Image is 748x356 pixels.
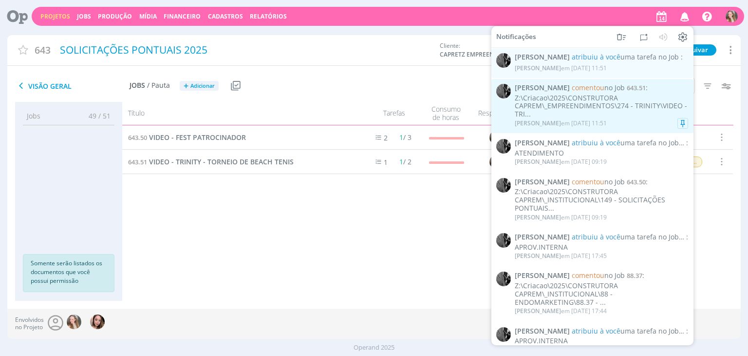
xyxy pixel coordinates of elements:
[515,233,688,241] span: :
[27,111,40,121] span: Jobs
[627,177,646,186] span: 643.50
[515,252,561,260] span: [PERSON_NAME]
[496,233,511,248] img: P
[130,81,145,90] span: Jobs
[399,133,403,142] span: 1
[147,81,170,90] span: / Pauta
[490,130,505,145] img: G
[190,83,215,89] span: Adicionar
[515,214,607,220] div: em [DATE] 09:19
[15,80,130,92] span: Visão Geral
[515,53,570,61] span: [PERSON_NAME]
[572,138,620,147] span: atribuiu à você
[515,64,607,71] div: em [DATE] 11:51
[572,326,679,335] span: uma tarefa no Job
[149,157,294,166] span: VIDEO - TRINITY - TORNEIO DE BEACH TENIS
[515,272,570,280] span: [PERSON_NAME]
[515,84,570,92] span: [PERSON_NAME]
[726,10,738,22] img: G
[470,105,524,122] div: Responsável
[40,12,70,20] a: Projetos
[31,259,107,285] p: Somente serão listados os documentos que você possui permissão
[515,94,688,118] div: Z:\Criacao\2025\CONSTRUTORA CAPREM\_EMPREENDIMENTOS\274 - TRINITY\VIDEO - TRI...
[572,177,604,186] span: comentou
[399,157,403,166] span: 1
[422,105,470,122] div: Consumo de horas
[496,139,511,154] img: P
[515,53,688,61] span: :
[205,13,246,20] button: Cadastros
[384,158,388,167] span: 1
[128,157,294,167] a: 643.51VIDEO - TRINITY - TORNEIO DE BEACH TENIS
[515,188,688,212] div: Z:\Criacao\2025\CONSTRUTORA CAPREM\_INSTITUCIONAL\149 - SOLICITAÇÕES PONTUAIS...
[247,13,290,20] button: Relatórios
[515,327,688,335] span: :
[128,133,147,142] span: 643.50
[136,13,160,20] button: Mídia
[496,327,511,341] img: P
[399,157,411,166] span: / 2
[515,307,561,315] span: [PERSON_NAME]
[515,178,570,186] span: [PERSON_NAME]
[515,158,607,165] div: em [DATE] 09:19
[515,158,561,166] span: [PERSON_NAME]
[673,44,716,56] button: Arquivar
[515,243,688,251] div: APROV.INTERNA
[627,271,642,280] span: 88.37
[15,316,44,331] span: Envolvidos no Projeto
[515,233,570,241] span: [PERSON_NAME]
[515,327,570,335] span: [PERSON_NAME]
[95,13,135,20] button: Produção
[515,119,561,127] span: [PERSON_NAME]
[627,83,646,92] span: 643.51
[572,83,604,92] span: comentou
[77,12,91,20] a: Jobs
[496,84,511,99] img: P
[572,326,620,335] span: atribuiu à você
[81,111,111,121] span: 49 / 51
[515,213,561,221] span: [PERSON_NAME]
[184,81,188,91] span: +
[515,139,688,147] span: :
[440,41,613,59] div: Cliente:
[399,133,411,142] span: / 3
[250,12,287,20] a: Relatórios
[515,308,607,315] div: em [DATE] 17:44
[496,53,511,68] img: P
[496,178,511,192] img: P
[515,178,688,186] span: :
[572,232,679,241] span: uma tarefa no Job
[572,271,604,280] span: comentou
[74,13,94,20] button: Jobs
[180,81,219,91] button: +Adicionar
[572,138,679,147] span: uma tarefa no Job
[139,12,157,20] a: Mídia
[515,282,688,306] div: Z:\Criacao\2025\CONSTRUTORA CAPREM\_INSTITUCIONAL\88 - ENDOMARKETING\88.37 - ...
[572,52,679,61] span: uma tarefa no Job
[515,272,688,280] span: :
[515,149,688,158] div: ATENDIMENTO
[496,272,511,286] img: P
[572,52,620,61] span: atribuiu à você
[98,12,132,20] a: Produção
[440,50,513,59] span: CAPRETZ EMPREENDIMENTOS IMOBILIARIOS LTDA
[37,13,73,20] button: Projetos
[128,132,246,143] a: 643.50VIDEO - FEST PATROCINADOR
[515,253,607,259] div: em [DATE] 17:45
[515,337,688,345] div: APROV.INTERNA
[149,133,246,142] span: VIDEO - FEST PATROCINADOR
[67,315,81,329] img: G
[56,39,435,61] div: SOLICITAÇÕES PONTUAIS 2025
[515,120,607,127] div: em [DATE] 11:51
[515,63,561,72] span: [PERSON_NAME]
[208,12,243,20] span: Cadastros
[496,33,536,41] span: Notificações
[358,105,422,122] div: Tarefas
[161,13,204,20] button: Financeiro
[572,83,625,92] span: no Job
[90,315,105,329] img: T
[572,177,625,186] span: no Job
[164,12,201,20] a: Financeiro
[572,271,625,280] span: no Job
[490,155,505,169] img: G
